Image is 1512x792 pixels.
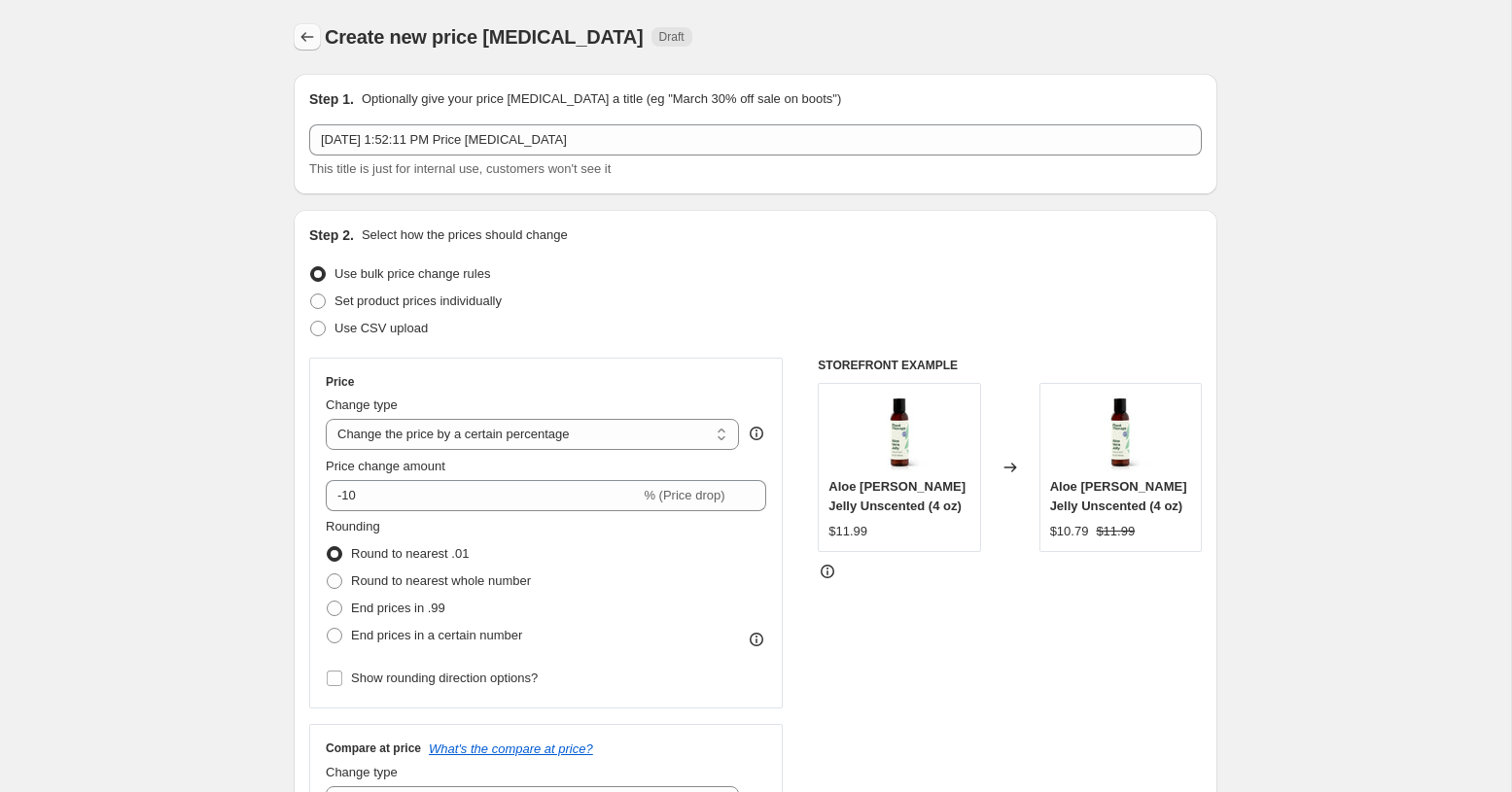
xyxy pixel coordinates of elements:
[362,225,568,245] p: Select how the prices should change
[747,424,766,443] div: help
[659,29,685,45] span: Draft
[325,26,644,48] span: Create new price [MEDICAL_DATA]
[334,293,502,308] span: Set product prices individually
[309,161,611,176] span: This title is just for internal use, customers won't see it
[1081,394,1159,471] img: Aloe_Vera_Jelly-4oz-01_80x.jpg
[644,488,724,502] span: % (Price drop)
[351,573,531,588] span: Round to nearest whole number
[362,89,841,109] p: Optionally give your price [MEDICAL_DATA] a title (eg "March 30% off sale on boots")
[326,519,380,534] span: Rounding
[1050,522,1089,541] div: $10.79
[309,124,1202,155] input: 30% off holiday sale
[828,522,867,541] div: $11.99
[861,394,938,471] img: Aloe_Vera_Jelly-4oz-01_80x.jpg
[326,765,398,779] span: Change type
[429,741,593,756] button: What's the compare at price?
[326,459,445,473] span: Price change amount
[326,374,354,390] h3: Price
[326,480,640,511] input: -15
[828,479,966,513] span: Aloe [PERSON_NAME] Jelly Unscented (4 oz)
[1096,522,1135,541] strike: $11.99
[309,89,354,109] h2: Step 1.
[351,546,469,561] span: Round to nearest .01
[818,358,1202,373] h6: STOREFRONT EXAMPLE
[334,266,490,281] span: Use bulk price change rules
[351,628,522,642] span: End prices in a certain number
[309,225,354,245] h2: Step 2.
[334,321,428,335] span: Use CSV upload
[326,740,421,756] h3: Compare at price
[326,397,398,412] span: Change type
[1050,479,1187,513] span: Aloe [PERSON_NAME] Jelly Unscented (4 oz)
[351,601,445,615] span: End prices in .99
[294,23,321,51] button: Price change jobs
[351,671,538,685] span: Show rounding direction options?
